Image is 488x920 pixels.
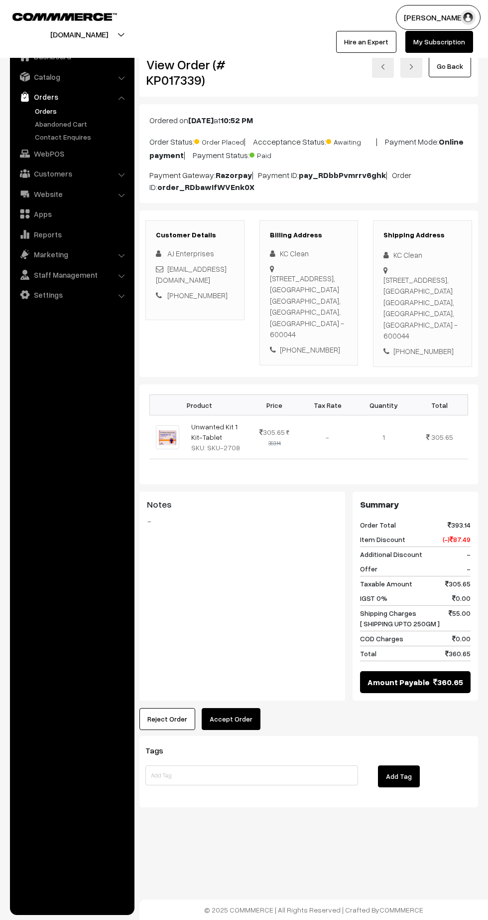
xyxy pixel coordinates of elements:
input: Add Tag [145,765,358,785]
p: Ordered on at [149,114,468,126]
h3: Billing Address [270,231,348,239]
span: Awaiting [326,134,376,147]
div: [STREET_ADDRESS], [GEOGRAPHIC_DATA] [GEOGRAPHIC_DATA], [GEOGRAPHIC_DATA], [GEOGRAPHIC_DATA] - 600044 [270,273,348,340]
span: Offer [360,563,377,574]
a: Website [12,185,131,203]
span: 360.65 [445,648,471,659]
span: Shipping Charges [ SHIPPING UPTO 250GM ] [360,608,440,629]
a: [PHONE_NUMBER] [167,291,228,300]
div: KC Clean [383,249,462,261]
a: Abandoned Cart [32,119,131,129]
img: UNWANTED KIT.jpeg [156,425,179,449]
span: 55.00 [449,608,471,629]
img: left-arrow.png [380,64,386,70]
a: Apps [12,205,131,223]
span: (-) 87.49 [443,534,471,545]
span: Tags [145,745,175,755]
th: Tax Rate [300,395,356,415]
a: [EMAIL_ADDRESS][DOMAIN_NAME] [156,264,227,285]
span: 360.65 [433,676,463,688]
blockquote: - [147,515,338,527]
span: Order Placed [194,134,244,147]
span: AJ Enterprises [167,249,214,258]
a: Catalog [12,68,131,86]
th: Price [249,395,300,415]
a: Staff Management [12,266,131,284]
a: Customers [12,165,131,183]
a: Settings [12,286,131,304]
button: [PERSON_NAME] [396,5,481,30]
span: Taxable Amount [360,578,412,589]
span: Total [360,648,376,659]
span: 305.65 [259,428,285,436]
h3: Customer Details [156,231,234,239]
span: Additional Discount [360,549,422,559]
p: Payment Gateway: | Payment ID: | Order ID: [149,169,468,193]
button: Accept Order [202,708,260,730]
a: Orders [32,106,131,116]
div: [STREET_ADDRESS], [GEOGRAPHIC_DATA] [GEOGRAPHIC_DATA], [GEOGRAPHIC_DATA], [GEOGRAPHIC_DATA] - 600044 [383,274,462,342]
span: COD Charges [360,633,403,644]
div: [PHONE_NUMBER] [383,346,462,357]
h2: View Order (# KP017339) [146,57,244,88]
span: 0.00 [452,593,471,603]
button: [DOMAIN_NAME] [15,22,143,47]
div: KC Clean [270,248,348,259]
footer: © 2025 COMMMERCE | All Rights Reserved | Crafted By [139,900,488,920]
b: 10:52 PM [221,115,253,125]
a: Unwanted Kit 1 Kit-Tablet [191,422,238,441]
p: Order Status: | Accceptance Status: | Payment Mode: | Payment Status: [149,134,468,161]
h3: Summary [360,499,471,510]
a: Hire an Expert [336,31,396,53]
div: SKU: SKU-2708 [191,442,244,453]
span: 393.14 [448,520,471,530]
h3: Notes [147,499,338,510]
a: Contact Enquires [32,132,131,142]
span: 305.65 [445,578,471,589]
td: - [300,415,356,459]
b: Razorpay [216,170,252,180]
span: Item Discount [360,534,405,545]
a: COMMMERCE [12,10,100,22]
a: Reports [12,225,131,243]
img: right-arrow.png [408,64,414,70]
span: IGST 0% [360,593,387,603]
div: [PHONE_NUMBER] [270,344,348,356]
span: Paid [249,148,299,161]
span: 305.65 [431,433,453,441]
span: 0.00 [452,633,471,644]
th: Product [150,395,249,415]
span: 1 [382,433,385,441]
a: Orders [12,88,131,106]
span: - [467,549,471,559]
button: Reject Order [139,708,195,730]
a: WebPOS [12,145,131,163]
th: Quantity [356,395,411,415]
a: COMMMERCE [379,906,423,914]
img: COMMMERCE [12,13,117,20]
img: user [461,10,476,25]
b: order_RDbawIfWVEnk0X [157,182,254,192]
b: [DATE] [188,115,214,125]
span: Order Total [360,520,396,530]
h3: Shipping Address [383,231,462,239]
span: - [467,563,471,574]
a: Marketing [12,245,131,263]
a: Go Back [429,55,471,77]
th: Total [411,395,468,415]
b: pay_RDbbPvmrrv6ghk [299,170,386,180]
strike: 393.14 [268,429,290,446]
a: My Subscription [405,31,473,53]
span: Amount Payable [367,676,430,688]
button: Add Tag [378,765,420,787]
